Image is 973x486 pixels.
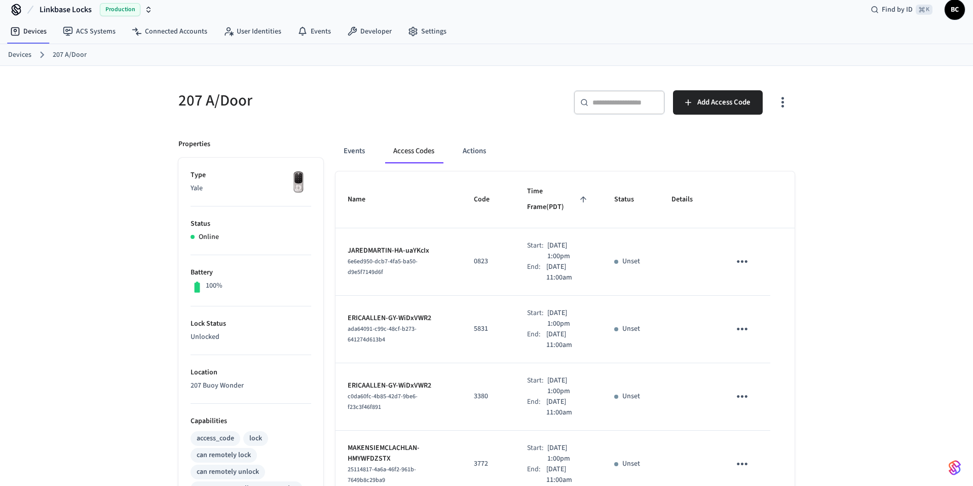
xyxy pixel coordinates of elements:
[191,219,311,229] p: Status
[8,50,31,60] a: Devices
[474,459,503,469] p: 3772
[191,170,311,181] p: Type
[614,192,647,207] span: Status
[946,1,964,19] span: BC
[863,1,941,19] div: Find by ID⌘ K
[385,139,442,163] button: Access Codes
[474,256,503,267] p: 0823
[249,433,262,444] div: lock
[527,375,547,397] div: Start:
[400,22,455,41] a: Settings
[348,313,450,324] p: ERICAALLEN-GY-WiDxVWR2
[348,246,450,256] p: JAREDMARTIN-HA-uaYKcIx
[199,232,219,242] p: Online
[40,4,92,16] span: Linkbase Locks
[527,329,547,351] div: End:
[206,281,222,291] p: 100%
[178,90,480,111] h5: 207 A/Door
[2,22,55,41] a: Devices
[197,450,251,461] div: can remotely lock
[673,90,763,115] button: Add Access Code
[622,459,640,469] p: Unset
[215,22,289,41] a: User Identities
[348,465,416,484] span: 25114817-4a6a-46f2-961b-7649b8c29ba9
[474,324,503,334] p: 5831
[527,443,547,464] div: Start:
[474,391,503,402] p: 3380
[197,467,259,477] div: can remotely unlock
[197,433,234,444] div: access_code
[178,139,210,150] p: Properties
[348,192,379,207] span: Name
[191,380,311,391] p: 207 Buoy Wonder
[191,416,311,427] p: Capabilities
[474,192,503,207] span: Code
[455,139,494,163] button: Actions
[339,22,400,41] a: Developer
[527,262,547,283] div: End:
[622,391,640,402] p: Unset
[348,443,450,464] p: MAKENSIEMCLACHLAN-HMYWFDZSTX
[882,5,913,15] span: Find by ID
[546,262,589,283] p: [DATE] 11:00am
[335,139,795,163] div: ant example
[697,96,751,109] span: Add Access Code
[547,308,590,329] p: [DATE] 1:00pm
[55,22,124,41] a: ACS Systems
[286,170,311,195] img: Yale Assure Touchscreen Wifi Smart Lock, Satin Nickel, Front
[546,329,589,351] p: [DATE] 11:00am
[527,184,590,216] span: Time Frame(PDT)
[547,240,590,262] p: [DATE] 1:00pm
[671,192,706,207] span: Details
[916,5,932,15] span: ⌘ K
[191,367,311,378] p: Location
[335,139,373,163] button: Events
[622,256,640,267] p: Unset
[348,380,450,391] p: ERICAALLEN-GY-WiDxVWR2
[100,3,140,16] span: Production
[191,319,311,329] p: Lock Status
[547,443,590,464] p: [DATE] 1:00pm
[289,22,339,41] a: Events
[622,324,640,334] p: Unset
[124,22,215,41] a: Connected Accounts
[949,460,961,476] img: SeamLogoGradient.69752ec5.svg
[191,332,311,342] p: Unlocked
[348,257,418,276] span: 6e6ed950-dcb7-4fa5-ba50-d9e5f7149d6f
[348,392,418,411] span: c0da60fc-4b85-42d7-9be6-f23c3f46f891
[191,183,311,194] p: Yale
[527,308,547,329] div: Start:
[546,464,589,485] p: [DATE] 11:00am
[527,464,547,485] div: End:
[191,267,311,278] p: Battery
[53,50,87,60] a: 207 A/Door
[527,240,547,262] div: Start:
[348,325,417,344] span: ada64091-c99c-48cf-b273-641274d613b4
[546,397,589,418] p: [DATE] 11:00am
[547,375,590,397] p: [DATE] 1:00pm
[527,397,547,418] div: End:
